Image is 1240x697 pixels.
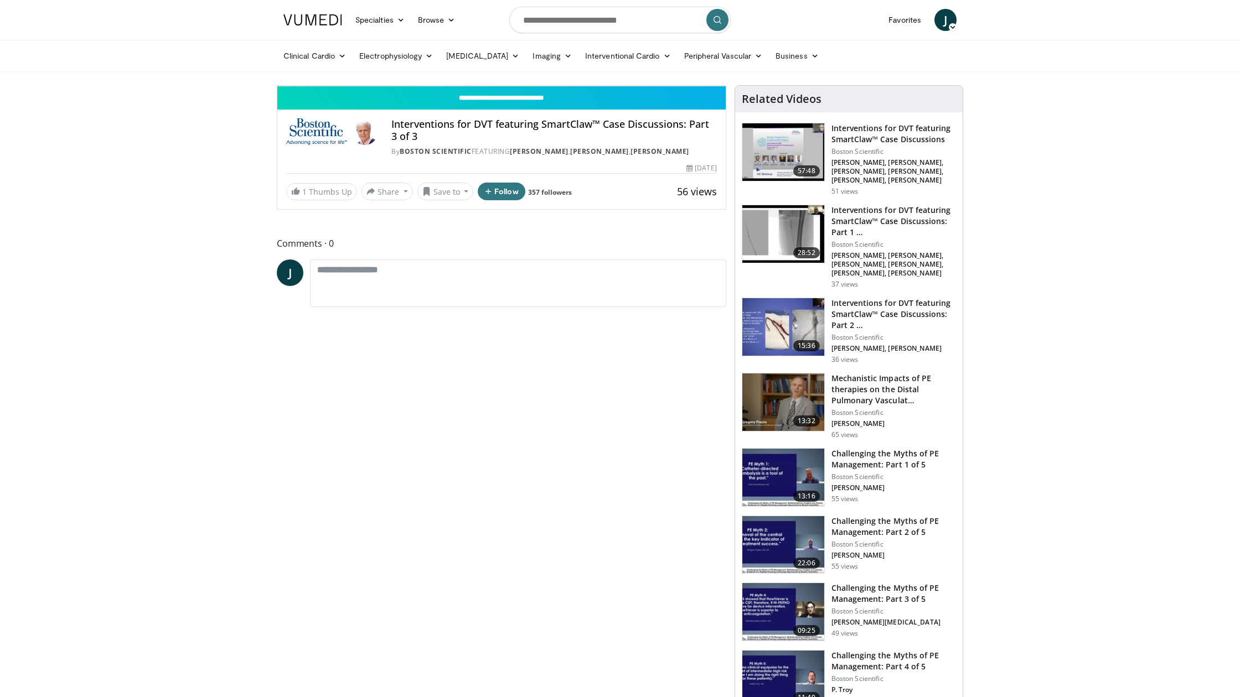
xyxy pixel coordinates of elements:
span: 13:32 [793,415,820,426]
div: By FEATURING , , [391,147,716,157]
p: [PERSON_NAME], [PERSON_NAME], [PERSON_NAME], [PERSON_NAME], [PERSON_NAME], [PERSON_NAME] [831,158,956,185]
a: Boston Scientific [400,147,472,156]
a: 1 Thumbs Up [286,183,357,200]
img: aa34f66b-8fb4-423e-af58-98094d69e140.150x105_q85_crop-smart_upscale.jpg [742,516,824,574]
a: Favorites [882,9,928,31]
a: 22:06 Challenging the Myths of PE Management: Part 2 of 5 Boston Scientific [PERSON_NAME] 55 views [742,516,956,574]
a: [PERSON_NAME] [510,147,569,156]
a: 57:48 Interventions for DVT featuring SmartClaw™ Case Discussions Boston Scientific [PERSON_NAME]... [742,123,956,196]
p: [PERSON_NAME][MEDICAL_DATA] [831,618,956,627]
img: Avatar [352,118,378,145]
p: 51 views [831,187,859,196]
span: 15:36 [793,340,820,351]
p: Boston Scientific [831,333,956,342]
a: [PERSON_NAME] [631,147,689,156]
h3: Interventions for DVT featuring SmartClaw™ Case Discussions: Part 2 … [831,298,956,331]
p: Boston Scientific [831,472,956,481]
span: 56 views [677,185,717,198]
input: Search topics, interventions [509,7,731,33]
p: 36 views [831,355,859,364]
a: 13:16 Challenging the Myths of PE Management: Part 1 of 5 Boston Scientific [PERSON_NAME] 55 views [742,448,956,507]
a: 357 followers [528,188,572,197]
h3: Interventions for DVT featuring SmartClaw™ Case Discussions [831,123,956,145]
a: Electrophysiology [353,45,440,67]
a: [MEDICAL_DATA] [440,45,526,67]
p: [PERSON_NAME], [PERSON_NAME], [PERSON_NAME], [PERSON_NAME], [PERSON_NAME], [PERSON_NAME] [831,251,956,278]
a: Business [769,45,825,67]
a: Specialties [349,9,411,31]
span: 1 [302,186,307,197]
a: [PERSON_NAME] [570,147,629,156]
a: Browse [411,9,462,31]
img: 4caf57cf-5f7b-481c-8355-26418ca1cbc4.150x105_q85_crop-smart_upscale.jpg [742,373,824,431]
a: J [934,9,957,31]
p: 65 views [831,430,859,439]
p: [PERSON_NAME] [831,483,956,492]
span: 57:48 [793,165,820,176]
h4: Interventions for DVT featuring SmartClaw™ Case Discussions: Part 3 of 3 [391,118,716,142]
p: [PERSON_NAME], [PERSON_NAME] [831,344,956,353]
img: 8e34a565-0f1f-4312-bf6d-12e5c78bba72.150x105_q85_crop-smart_upscale.jpg [742,205,824,263]
p: Boston Scientific [831,408,956,417]
a: Peripheral Vascular [678,45,769,67]
span: 09:25 [793,625,820,636]
img: c9201aff-c63c-4c30-aa18-61314b7b000e.150x105_q85_crop-smart_upscale.jpg [742,298,824,356]
p: 49 views [831,629,859,638]
h3: Mechanistic Impacts of PE therapies on the Distal Pulmonary Vasculat… [831,373,956,406]
a: 13:32 Mechanistic Impacts of PE therapies on the Distal Pulmonary Vasculat… Boston Scientific [PE... [742,373,956,439]
p: Boston Scientific [831,540,956,549]
h4: Related Videos [742,92,821,106]
span: 13:16 [793,491,820,502]
a: J [277,259,303,286]
button: Follow [478,183,525,200]
h3: Challenging the Myths of PE Management: Part 1 of 5 [831,448,956,470]
h3: Challenging the Myths of PE Management: Part 4 of 5 [831,650,956,672]
img: 82703e6a-145d-463d-93aa-0811cc9f6235.150x105_q85_crop-smart_upscale.jpg [742,583,824,641]
a: 28:52 Interventions for DVT featuring SmartClaw™ Case Discussions: Part 1 … Boston Scientific [PE... [742,205,956,289]
button: Share [361,183,413,200]
img: VuMedi Logo [283,14,342,25]
img: f80d5c17-e695-4770-8d66-805e03df8342.150x105_q85_crop-smart_upscale.jpg [742,123,824,181]
button: Save to [417,183,474,200]
p: Boston Scientific [831,607,956,616]
p: P. Troy [831,685,956,694]
h3: Challenging the Myths of PE Management: Part 2 of 5 [831,516,956,538]
a: Interventional Cardio [578,45,678,67]
img: Boston Scientific [286,118,347,145]
span: Comments 0 [277,236,726,251]
span: 28:52 [793,247,820,258]
img: 098efa87-ceca-4c8a-b8c3-1b83f50c5bf2.150x105_q85_crop-smart_upscale.jpg [742,449,824,506]
h3: Challenging the Myths of PE Management: Part 3 of 5 [831,582,956,605]
p: Boston Scientific [831,240,956,249]
p: Boston Scientific [831,147,956,156]
a: Imaging [526,45,578,67]
p: 55 views [831,562,859,571]
a: 15:36 Interventions for DVT featuring SmartClaw™ Case Discussions: Part 2 … Boston Scientific [PE... [742,298,956,364]
div: [DATE] [686,163,716,173]
span: 22:06 [793,558,820,569]
p: 37 views [831,280,859,289]
p: Boston Scientific [831,674,956,683]
p: 55 views [831,495,859,503]
a: 09:25 Challenging the Myths of PE Management: Part 3 of 5 Boston Scientific [PERSON_NAME][MEDICAL... [742,582,956,641]
p: [PERSON_NAME] [831,551,956,560]
h3: Interventions for DVT featuring SmartClaw™ Case Discussions: Part 1 … [831,205,956,238]
p: [PERSON_NAME] [831,419,956,428]
a: Clinical Cardio [277,45,353,67]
